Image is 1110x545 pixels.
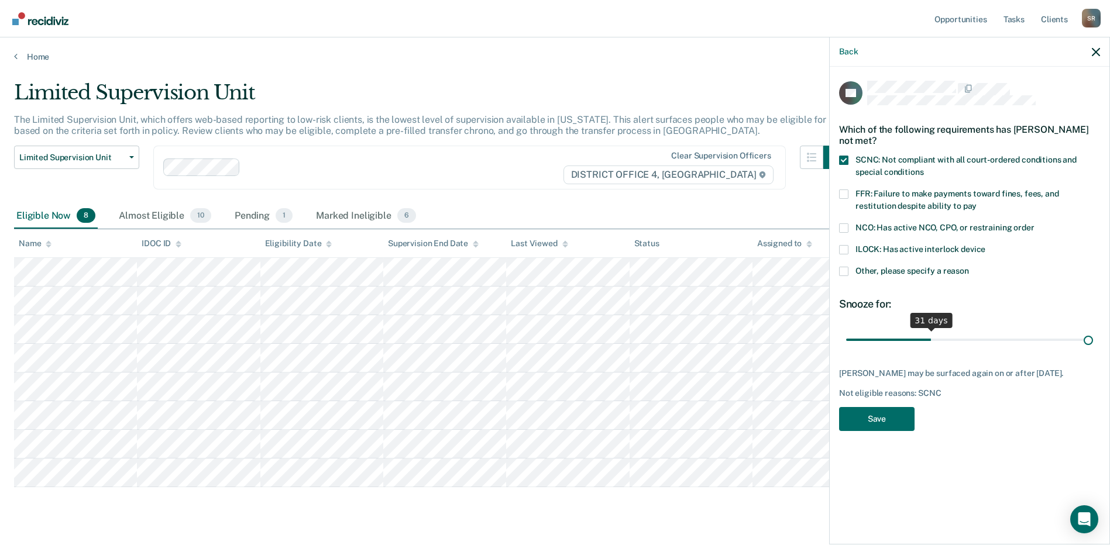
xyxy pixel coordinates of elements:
[14,114,846,136] p: The Limited Supervision Unit, which offers web-based reporting to low-risk clients, is the lowest...
[14,203,98,229] div: Eligible Now
[232,203,295,229] div: Pending
[1082,9,1101,27] button: Profile dropdown button
[142,239,181,249] div: IDOC ID
[839,298,1100,311] div: Snooze for:
[839,47,858,57] button: Back
[757,239,812,249] div: Assigned to
[511,239,568,249] div: Last Viewed
[563,165,774,184] span: DISTRICT OFFICE 4, [GEOGRAPHIC_DATA]
[1082,9,1101,27] div: S R
[1070,505,1098,533] div: Open Intercom Messenger
[855,244,985,254] span: ILOCK: Has active interlock device
[397,208,416,223] span: 6
[14,81,847,114] div: Limited Supervision Unit
[910,313,953,328] div: 31 days
[12,12,68,25] img: Recidiviz
[855,223,1035,232] span: NCO: Has active NCO, CPO, or restraining order
[839,407,915,431] button: Save
[77,208,95,223] span: 8
[19,239,51,249] div: Name
[855,189,1059,211] span: FFR: Failure to make payments toward fines, fees, and restitution despite ability to pay
[839,368,1100,378] div: [PERSON_NAME] may be surfaced again on or after [DATE].
[634,239,659,249] div: Status
[265,239,332,249] div: Eligibility Date
[839,115,1100,156] div: Which of the following requirements has [PERSON_NAME] not met?
[671,151,771,161] div: Clear supervision officers
[855,155,1077,177] span: SCNC: Not compliant with all court-ordered conditions and special conditions
[14,51,1096,62] a: Home
[839,388,1100,398] div: Not eligible reasons: SCNC
[855,266,969,275] span: Other, please specify a reason
[190,208,211,223] span: 10
[116,203,214,229] div: Almost Eligible
[276,208,293,223] span: 1
[388,239,479,249] div: Supervision End Date
[314,203,418,229] div: Marked Ineligible
[19,153,125,163] span: Limited Supervision Unit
